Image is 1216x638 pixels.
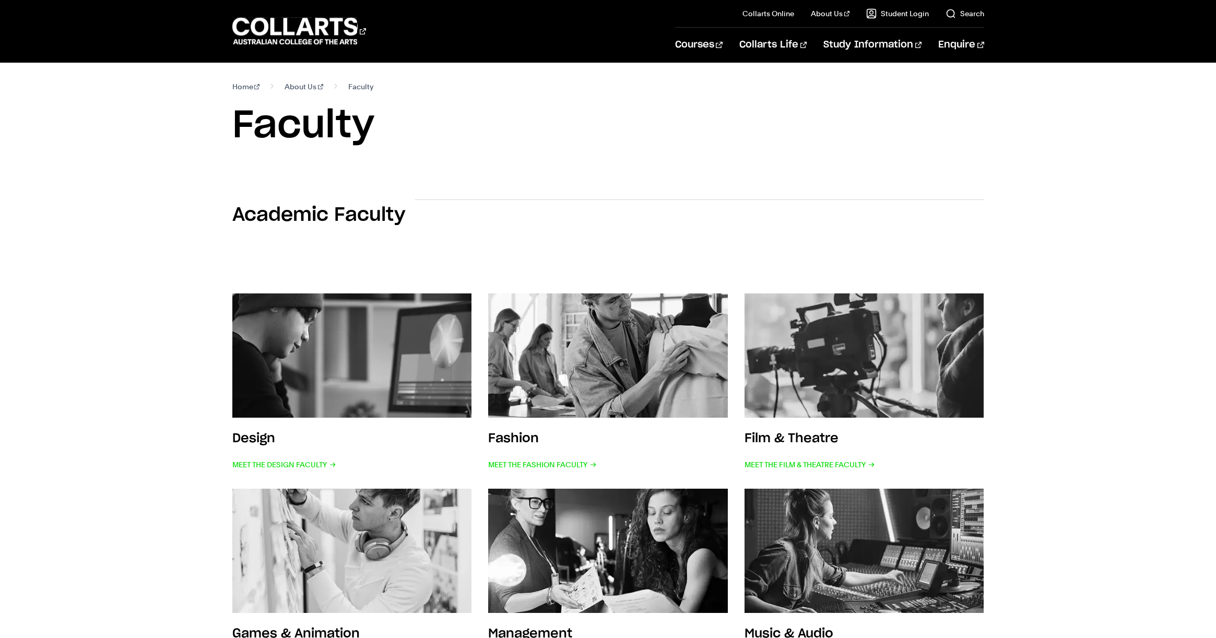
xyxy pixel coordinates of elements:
h3: Fashion [488,432,539,445]
a: Enquire [938,28,984,62]
span: Meet the Fashion Faculty [488,457,597,472]
a: Collarts Life [739,28,807,62]
a: Collarts Online [742,8,794,19]
h3: Design [232,432,275,445]
a: Film & Theatre Meet the Film & Theatre Faculty [745,293,984,472]
h2: Academic Faculty [232,204,405,227]
a: Fashion Meet the Fashion Faculty [488,293,728,472]
a: Student Login [866,8,929,19]
a: Search [946,8,984,19]
a: Home [232,79,260,94]
h3: Film & Theatre [745,432,839,445]
span: Meet the Design Faculty [232,457,336,472]
a: Courses [675,28,723,62]
a: About Us [811,8,849,19]
h1: Faculty [232,102,984,149]
a: Study Information [823,28,922,62]
a: About Us [285,79,323,94]
span: Meet the Film & Theatre Faculty [745,457,875,472]
div: Go to homepage [232,16,366,46]
span: Faculty [348,79,373,94]
a: Design Meet the Design Faculty [232,293,472,472]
